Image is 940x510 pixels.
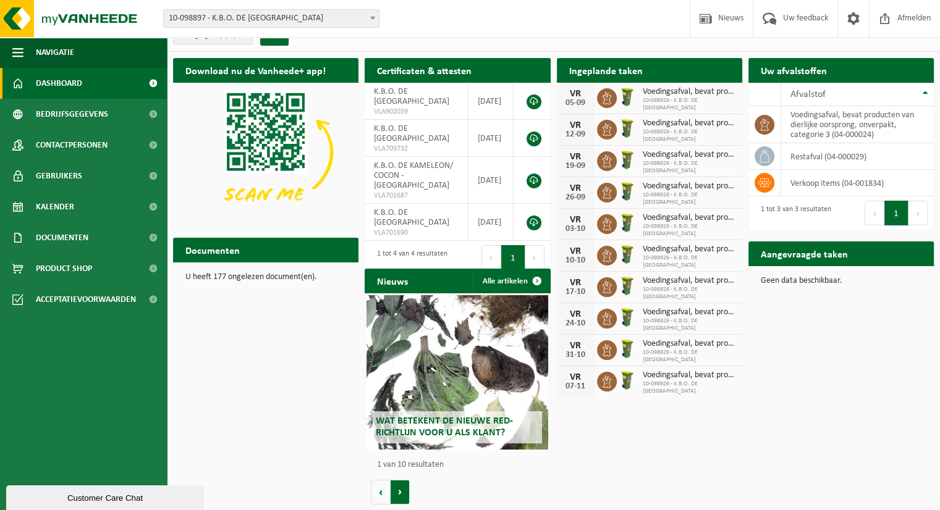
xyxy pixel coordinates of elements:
div: 03-10 [563,225,588,233]
td: [DATE] [468,83,514,120]
span: 10-098926 - K.B.O. DE [GEOGRAPHIC_DATA] [643,254,736,269]
span: K.B.O. DE [GEOGRAPHIC_DATA] [374,208,449,227]
div: 19-09 [563,162,588,170]
img: WB-0060-HPE-GN-50 [617,212,638,233]
span: 10-098926 - K.B.O. DE [GEOGRAPHIC_DATA] [643,317,736,332]
td: [DATE] [468,120,514,157]
div: 05-09 [563,99,588,107]
h2: Documenten [173,238,252,262]
span: Wat betekent de nieuwe RED-richtlijn voor u als klant? [376,416,513,438]
button: Previous [865,201,884,225]
span: Voedingsafval, bevat producten van dierlijke oorsprong, onverpakt, categorie 3 [643,307,736,317]
td: verkoop items (04-001834) [781,170,934,196]
span: K.B.O. DE [GEOGRAPHIC_DATA] [374,87,449,106]
a: Alle artikelen [473,269,549,293]
span: K.B.O. DE KAMELEON/ COCON - [GEOGRAPHIC_DATA] [374,161,453,190]
span: 10-098926 - K.B.O. DE [GEOGRAPHIC_DATA] [643,223,736,238]
span: Voedingsafval, bevat producten van dierlijke oorsprong, onverpakt, categorie 3 [643,119,736,128]
span: VLA902039 [374,107,459,117]
span: 10-098926 - K.B.O. DE [GEOGRAPHIC_DATA] [643,160,736,175]
span: Documenten [36,222,88,253]
button: Next [908,201,928,225]
div: VR [563,89,588,99]
div: VR [563,246,588,256]
img: WB-0060-HPE-GN-50 [617,118,638,139]
img: WB-0060-HPE-GN-50 [617,338,638,359]
button: 1 [884,201,908,225]
div: 31-10 [563,351,588,359]
h2: Uw afvalstoffen [748,58,839,82]
span: Kalender [36,191,74,222]
div: VR [563,309,588,319]
span: 10-098926 - K.B.O. DE [GEOGRAPHIC_DATA] [643,128,736,143]
img: WB-0060-HPE-GN-50 [617,149,638,170]
img: WB-0060-HPE-GN-50 [617,181,638,202]
div: VR [563,152,588,162]
span: VLA701687 [374,191,459,201]
a: Wat betekent de nieuwe RED-richtlijn voor u als klant? [366,295,548,449]
span: VLA709732 [374,144,459,154]
button: Previous [481,245,501,270]
span: Voedingsafval, bevat producten van dierlijke oorsprong, onverpakt, categorie 3 [643,276,736,286]
h2: Certificaten & attesten [365,58,484,82]
img: WB-0060-HPE-GN-50 [617,307,638,328]
span: Afvalstof [790,90,826,99]
div: 10-10 [563,256,588,265]
img: WB-0060-HPE-GN-50 [617,244,638,265]
span: K.B.O. DE [GEOGRAPHIC_DATA] [374,124,449,143]
h2: Download nu de Vanheede+ app! [173,58,338,82]
div: 17-10 [563,288,588,296]
h2: Nieuws [365,269,420,293]
td: [DATE] [468,204,514,241]
span: 10-098926 - K.B.O. DE [GEOGRAPHIC_DATA] [643,191,736,206]
button: Vorige [371,480,391,504]
div: VR [563,215,588,225]
img: WB-0060-HPE-GN-50 [617,86,638,107]
span: 10-098926 - K.B.O. DE [GEOGRAPHIC_DATA] [643,349,736,364]
button: Next [525,245,544,270]
p: 1 van 10 resultaten [377,461,544,469]
h2: Aangevraagde taken [748,241,860,265]
div: VR [563,278,588,288]
td: voedingsafval, bevat producten van dierlijke oorsprong, onverpakt, categorie 3 (04-000024) [781,106,934,143]
span: Voedingsafval, bevat producten van dierlijke oorsprong, onverpakt, categorie 3 [643,213,736,223]
span: Voedingsafval, bevat producten van dierlijke oorsprong, onverpakt, categorie 3 [643,150,736,160]
span: Gebruikers [36,161,82,191]
td: restafval (04-000029) [781,143,934,170]
span: Contactpersonen [36,130,108,161]
span: Dashboard [36,68,82,99]
span: Voedingsafval, bevat producten van dierlijke oorsprong, onverpakt, categorie 3 [643,370,736,380]
span: 10-098897 - K.B.O. DE KAMELEON - OUDENAARDE [164,10,379,27]
div: VR [563,372,588,382]
div: VR [563,120,588,130]
span: Acceptatievoorwaarden [36,284,136,315]
span: Navigatie [36,37,74,68]
button: Volgende [391,480,410,504]
div: 07-11 [563,382,588,391]
button: 1 [501,245,525,270]
div: 24-10 [563,319,588,328]
p: Geen data beschikbaar. [761,277,921,285]
span: Voedingsafval, bevat producten van dierlijke oorsprong, onverpakt, categorie 3 [643,87,736,97]
div: VR [563,341,588,351]
div: 26-09 [563,193,588,202]
img: Download de VHEPlus App [173,83,358,222]
h2: Ingeplande taken [557,58,655,82]
div: 1 tot 3 van 3 resultaten [755,199,831,227]
div: VR [563,183,588,193]
span: 10-098897 - K.B.O. DE KAMELEON - OUDENAARDE [163,9,379,28]
span: Voedingsafval, bevat producten van dierlijke oorsprong, onverpakt, categorie 3 [643,245,736,254]
img: WB-0060-HPE-GN-50 [617,370,638,391]
span: Bedrijfsgegevens [36,99,108,130]
span: 10-098926 - K.B.O. DE [GEOGRAPHIC_DATA] [643,380,736,395]
td: [DATE] [468,157,514,204]
span: 10-098926 - K.B.O. DE [GEOGRAPHIC_DATA] [643,97,736,112]
span: Voedingsafval, bevat producten van dierlijke oorsprong, onverpakt, categorie 3 [643,339,736,349]
div: 12-09 [563,130,588,139]
img: WB-0060-HPE-GN-50 [617,275,638,296]
span: Product Shop [36,253,92,284]
span: Voedingsafval, bevat producten van dierlijke oorsprong, onverpakt, categorie 3 [643,182,736,191]
p: U heeft 177 ongelezen document(en). [185,273,346,282]
iframe: chat widget [6,483,206,510]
